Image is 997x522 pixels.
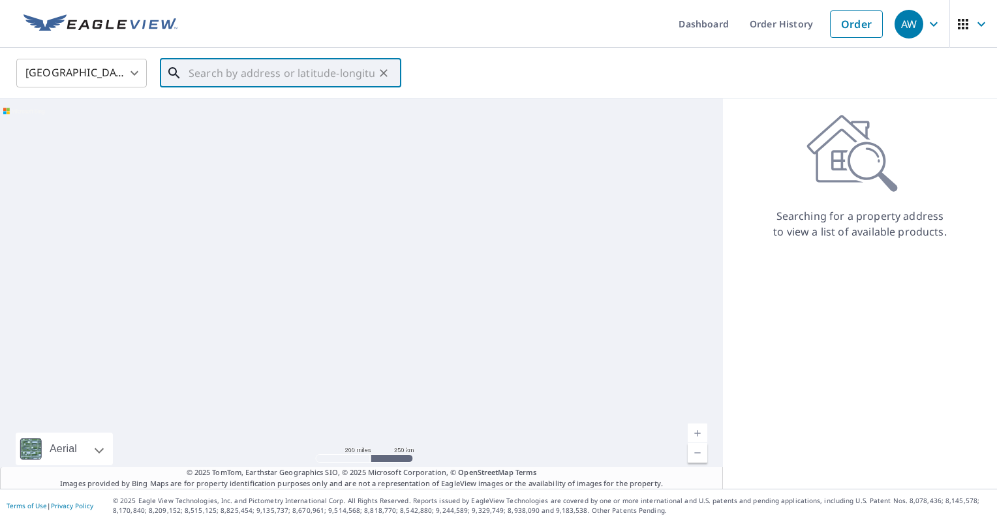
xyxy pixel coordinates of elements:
[187,467,537,478] span: © 2025 TomTom, Earthstar Geographics SIO, © 2025 Microsoft Corporation, ©
[189,55,375,91] input: Search by address or latitude-longitude
[16,55,147,91] div: [GEOGRAPHIC_DATA]
[23,14,177,34] img: EV Logo
[773,208,947,239] p: Searching for a property address to view a list of available products.
[113,496,990,515] p: © 2025 Eagle View Technologies, Inc. and Pictometry International Corp. All Rights Reserved. Repo...
[688,423,707,443] a: Current Level 5, Zoom In
[515,467,537,477] a: Terms
[458,467,513,477] a: OpenStreetMap
[375,64,393,82] button: Clear
[46,433,81,465] div: Aerial
[7,502,93,510] p: |
[830,10,883,38] a: Order
[51,501,93,510] a: Privacy Policy
[7,501,47,510] a: Terms of Use
[895,10,923,38] div: AW
[16,433,113,465] div: Aerial
[688,443,707,463] a: Current Level 5, Zoom Out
